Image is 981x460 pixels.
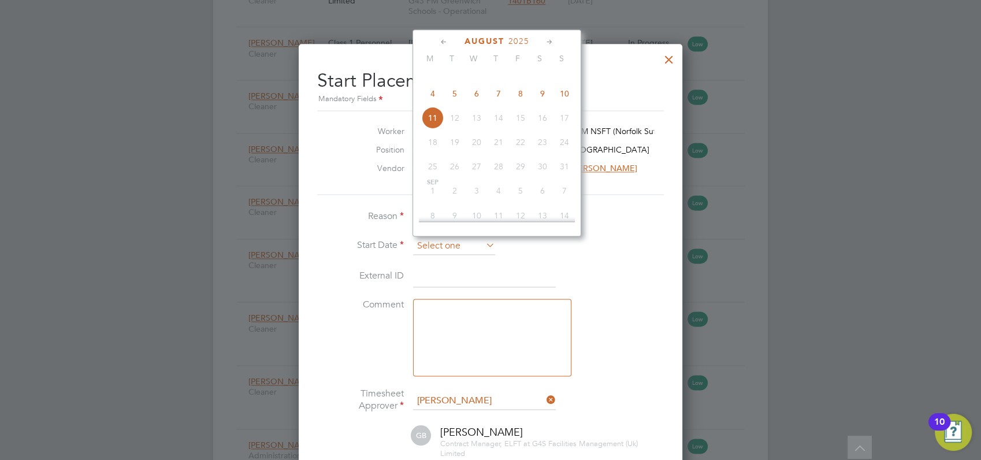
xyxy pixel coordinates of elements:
[341,163,404,173] label: Vendor
[317,60,664,106] h2: Start Placement 300267
[444,107,466,129] span: 12
[553,180,575,202] span: 7
[510,107,532,129] span: 15
[566,144,649,155] span: [GEOGRAPHIC_DATA]
[934,422,945,437] div: 10
[532,83,553,105] span: 9
[422,180,444,202] span: 1
[935,414,972,451] button: Open Resource Center, 10 new notifications
[529,53,551,64] span: S
[532,155,553,177] span: 30
[466,180,488,202] span: 3
[553,107,575,129] span: 17
[440,439,638,458] span: G4S Facilities Management (Uk) Limited
[444,131,466,153] span: 19
[510,131,532,153] span: 22
[341,126,404,136] label: Worker
[411,425,431,446] span: GB
[510,180,532,202] span: 5
[551,53,573,64] span: S
[488,83,510,105] span: 7
[532,131,553,153] span: 23
[485,53,507,64] span: T
[444,180,466,202] span: 2
[317,388,404,412] label: Timesheet Approver
[553,131,575,153] span: 24
[559,126,672,136] span: G4S FM NSFT (Norfolk Suffol…
[466,131,488,153] span: 20
[413,238,495,255] input: Select one
[317,270,404,282] label: External ID
[488,131,510,153] span: 21
[317,93,664,106] div: Mandatory Fields
[553,155,575,177] span: 31
[444,83,466,105] span: 5
[441,53,463,64] span: T
[553,83,575,105] span: 10
[422,180,444,186] span: Sep
[488,205,510,227] span: 11
[510,155,532,177] span: 29
[488,155,510,177] span: 28
[532,205,553,227] span: 13
[341,144,404,155] label: Position
[488,107,510,129] span: 14
[532,107,553,129] span: 16
[466,107,488,129] span: 13
[440,425,523,439] span: [PERSON_NAME]
[413,392,556,410] input: Search for...
[463,53,485,64] span: W
[466,205,488,227] span: 10
[553,205,575,227] span: 14
[317,239,404,251] label: Start Date
[422,107,444,129] span: 11
[444,205,466,227] span: 9
[510,205,532,227] span: 12
[422,83,444,105] span: 4
[465,36,504,46] span: August
[466,83,488,105] span: 6
[466,155,488,177] span: 27
[444,155,466,177] span: 26
[488,180,510,202] span: 4
[317,210,404,222] label: Reason
[532,180,553,202] span: 6
[419,53,441,64] span: M
[570,163,637,173] span: [PERSON_NAME]
[422,155,444,177] span: 25
[507,53,529,64] span: F
[440,439,530,448] span: Contract Manager, ELFT at
[422,131,444,153] span: 18
[510,83,532,105] span: 8
[508,36,529,46] span: 2025
[422,205,444,227] span: 8
[317,299,404,311] label: Comment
